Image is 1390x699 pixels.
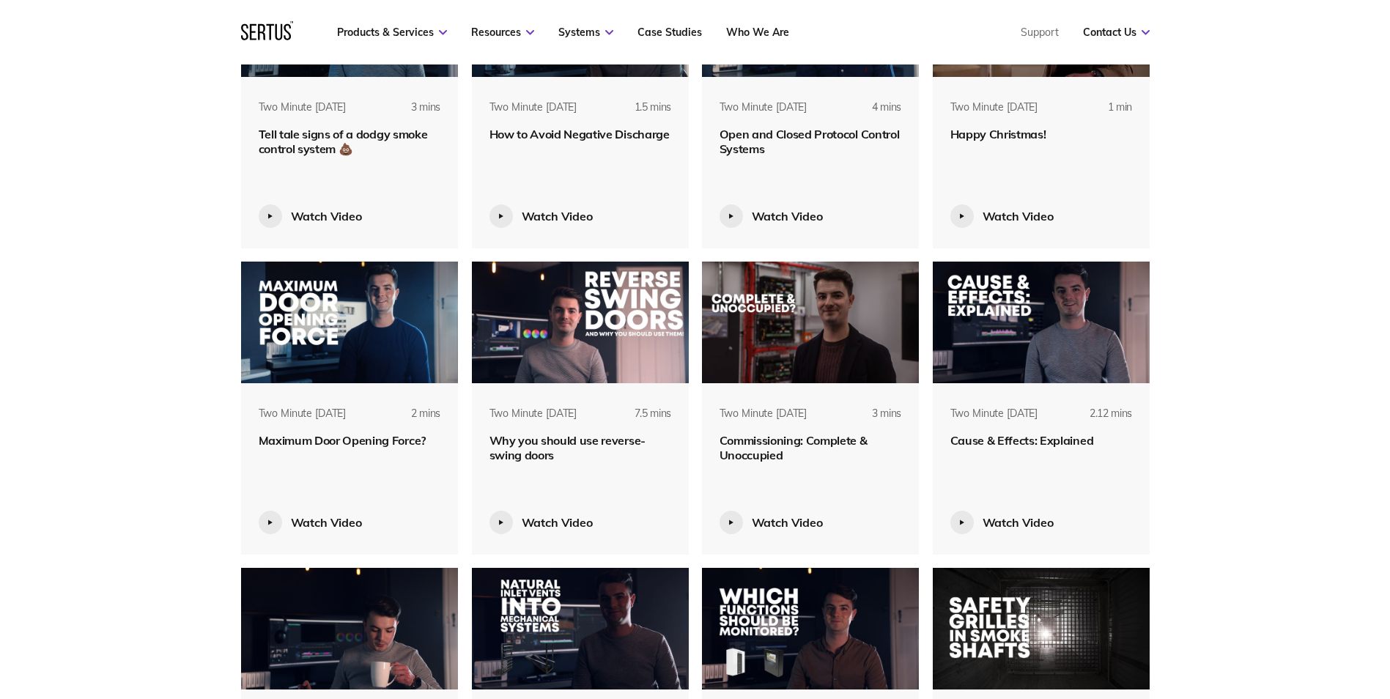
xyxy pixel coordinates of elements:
span: Maximum Door Opening Force? [259,433,426,448]
span: How to Avoid Negative Discharge [489,127,670,141]
div: Watch Video [752,209,823,223]
div: Two Minute [DATE] [950,100,1038,115]
div: Watch Video [983,515,1054,530]
div: Two Minute [DATE] [720,100,807,115]
span: Tell tale signs of a dodgy smoke control system 💩 [259,127,428,156]
div: Watch Video [522,209,593,223]
span: Open and Closed Protocol Control Systems [720,127,900,156]
div: 3 mins [380,100,440,127]
div: 1.5 mins [610,100,671,127]
span: Cause & Effects: Explained [950,433,1094,448]
div: Watch Video [291,209,362,223]
div: Watch Video [522,515,593,530]
a: Resources [471,26,534,39]
div: 3 mins [840,407,901,433]
div: Two Minute [DATE] [720,407,807,421]
a: Case Studies [637,26,702,39]
span: Why you should use reverse-swing doors [489,433,646,462]
iframe: Chat Widget [1126,529,1390,699]
div: Watch Video [291,515,362,530]
a: Products & Services [337,26,447,39]
span: Commissioning: Complete & Unoccupied [720,433,868,462]
div: Two Minute [DATE] [259,100,347,115]
div: Two Minute [DATE] [489,100,577,115]
a: Who We Are [726,26,789,39]
div: Watch Video [983,209,1054,223]
div: 2.12 mins [1071,407,1132,433]
div: 7.5 mins [610,407,671,433]
div: 2 mins [380,407,440,433]
a: Support [1021,26,1059,39]
div: Two Minute [DATE] [950,407,1038,421]
div: 4 mins [840,100,901,127]
div: Two Minute [DATE] [259,407,347,421]
a: Contact Us [1083,26,1150,39]
a: Systems [558,26,613,39]
div: 1 min [1071,100,1132,127]
div: Two Minute [DATE] [489,407,577,421]
div: Watch Video [752,515,823,530]
span: Happy Christmas! [950,127,1046,141]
